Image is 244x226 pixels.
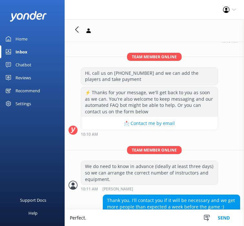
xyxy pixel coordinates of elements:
[212,210,236,226] button: Send
[16,71,31,84] div: Reviews
[81,132,98,136] strong: 10:10 AM
[20,194,46,207] div: Support Docs
[81,132,218,136] div: Sep 24 2025 10:10am (UTC +01:00) Europe/London
[16,45,27,58] div: Inbox
[16,32,27,45] div: Home
[10,11,47,22] img: yonder-white-logo.png
[81,186,218,191] div: Sep 24 2025 10:11am (UTC +01:00) Europe/London
[16,58,31,71] div: Chatbot
[127,53,182,61] span: Team member online
[103,195,240,212] div: Thank you, I'll contact you if it will be necessary and we get more people than expected a week b...
[81,187,98,191] strong: 10:11 AM
[16,97,31,110] div: Settings
[221,39,238,43] strong: 10:10 AM
[81,117,218,130] button: 📩 Contact me by email
[81,87,218,117] div: ⚡ Thanks for your message, we'll get back to you as soon as we can. You're also welcome to keep m...
[81,161,218,185] div: We do need to know in advance (ideally at least three days) so we can arrange the correct number ...
[28,207,37,220] div: Help
[65,210,244,226] textarea: Perfect.
[81,68,218,85] div: Hi, call us on [PHONE_NUMBER] and we can add the players and take payment
[16,84,40,97] div: Recommend
[102,187,133,191] span: [PERSON_NAME]
[127,146,182,154] span: Team member online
